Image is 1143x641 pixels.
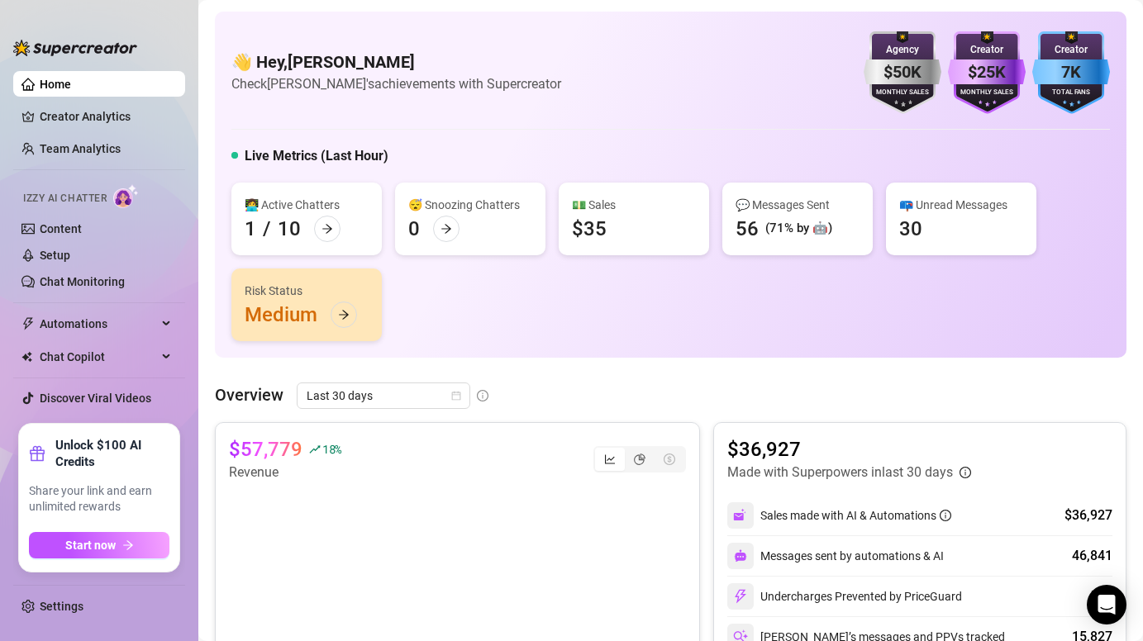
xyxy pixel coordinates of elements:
article: Check [PERSON_NAME]'s achievements with Supercreator [231,74,561,94]
div: Messages sent by automations & AI [727,543,944,569]
div: 💵 Sales [572,196,696,214]
span: Izzy AI Chatter [23,191,107,207]
strong: Unlock $100 AI Credits [55,437,169,470]
article: Made with Superpowers in last 30 days [727,463,953,482]
span: Start now [65,539,116,552]
span: arrow-right [441,223,452,235]
div: 30 [899,216,922,242]
img: logo-BBDzfeDw.svg [13,40,137,56]
div: 📪 Unread Messages [899,196,1023,214]
a: Home [40,78,71,91]
article: Revenue [229,463,341,482]
article: $57,779 [229,436,302,463]
div: 😴 Snoozing Chatters [408,196,532,214]
a: Chat Monitoring [40,275,125,288]
img: silver-badge-roxG0hHS.svg [864,31,941,114]
span: arrow-right [321,223,333,235]
div: 56 [736,216,759,242]
div: Creator [948,42,1026,58]
div: Monthly Sales [948,88,1026,98]
a: Discover Viral Videos [40,392,151,405]
div: 0 [408,216,420,242]
span: Chat Copilot [40,344,157,370]
span: info-circle [477,390,488,401]
span: arrow-right [122,539,134,551]
span: line-chart [604,453,616,465]
div: Total Fans [1032,88,1110,98]
div: $50K [864,59,941,85]
div: Risk Status [245,282,369,300]
span: arrow-right [338,309,350,320]
div: (71% by 🤖) [765,219,832,239]
span: 18 % [322,441,341,457]
a: Settings [40,600,83,613]
a: Team Analytics [40,142,121,155]
article: $36,927 [727,436,971,463]
img: blue-badge-DgoSNQY1.svg [1032,31,1110,114]
img: AI Chatter [113,184,139,208]
span: calendar [451,391,461,401]
div: 7K [1032,59,1110,85]
span: thunderbolt [21,317,35,330]
span: rise [309,444,321,455]
div: $35 [572,216,607,242]
div: Undercharges Prevented by PriceGuard [727,583,962,610]
img: purple-badge-B9DA21FR.svg [948,31,1026,114]
h4: 👋 Hey, [PERSON_NAME] [231,50,561,74]
div: Creator [1032,42,1110,58]
span: Automations [40,311,157,337]
span: info-circle [940,510,951,521]
div: segmented control [593,446,686,472]
div: Agency [864,42,941,58]
a: Setup [40,249,70,262]
h5: Live Metrics (Last Hour) [245,146,388,166]
span: Share your link and earn unlimited rewards [29,483,169,515]
button: Start nowarrow-right [29,532,169,558]
img: svg%3e [733,508,748,523]
img: svg%3e [733,589,748,604]
span: dollar-circle [664,453,675,465]
span: gift [29,445,45,462]
a: Creator Analytics [40,103,172,130]
div: $36,927 [1064,506,1112,525]
span: Last 30 days [307,383,460,408]
div: 46,841 [1072,546,1112,566]
div: Monthly Sales [864,88,941,98]
div: Open Intercom Messenger [1087,585,1126,624]
div: 1 [245,216,256,242]
span: pie-chart [634,453,645,465]
div: 👩‍💻 Active Chatters [245,196,369,214]
span: info-circle [960,467,971,478]
div: 10 [278,216,301,242]
a: Content [40,222,82,235]
div: Sales made with AI & Automations [760,506,951,525]
img: Chat Copilot [21,351,32,363]
article: Overview [215,382,283,407]
div: 💬 Messages Sent [736,196,860,214]
img: svg%3e [734,549,747,563]
div: $25K [948,59,1026,85]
